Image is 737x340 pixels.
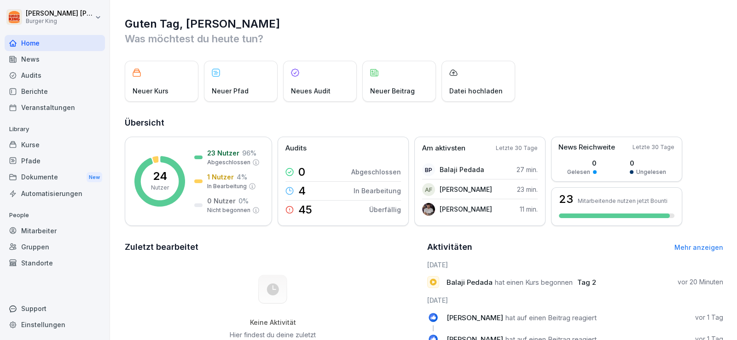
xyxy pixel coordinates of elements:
[695,313,723,322] p: vor 1 Tag
[369,205,401,214] p: Überfällig
[351,167,401,177] p: Abgeschlossen
[5,67,105,83] a: Audits
[212,86,249,96] p: Neuer Pfad
[520,204,538,214] p: 11 min.
[207,158,250,167] p: Abgeschlossen
[422,143,465,154] p: Am aktivsten
[153,171,167,182] p: 24
[5,185,105,202] a: Automatisierungen
[422,163,435,176] div: BP
[517,184,538,194] p: 23 min.
[567,168,590,176] p: Gelesen
[207,148,239,158] p: 23 Nutzer
[558,142,615,153] p: News Reichweite
[577,278,596,287] span: Tag 2
[674,243,723,251] a: Mehr anzeigen
[5,223,105,239] a: Mitarbeiter
[440,184,492,194] p: [PERSON_NAME]
[125,241,421,254] h2: Zuletzt bearbeitet
[5,153,105,169] a: Pfade
[5,169,105,186] a: DokumenteNew
[422,203,435,216] img: tw5tnfnssutukm6nhmovzqwr.png
[5,300,105,317] div: Support
[447,313,503,322] span: [PERSON_NAME]
[5,255,105,271] a: Standorte
[440,204,492,214] p: [PERSON_NAME]
[125,17,723,31] h1: Guten Tag, [PERSON_NAME]
[559,194,573,205] h3: 23
[5,137,105,153] a: Kurse
[125,31,723,46] p: Was möchtest du heute tun?
[238,196,249,206] p: 0 %
[5,83,105,99] a: Berichte
[5,99,105,115] a: Veranstaltungen
[354,186,401,196] p: In Bearbeitung
[298,167,305,178] p: 0
[151,184,169,192] p: Nutzer
[427,295,723,305] h6: [DATE]
[449,86,503,96] p: Datei hochladen
[26,18,93,24] p: Burger King
[291,86,331,96] p: Neues Audit
[87,172,102,183] div: New
[5,122,105,137] p: Library
[226,318,319,327] h5: Keine Aktivität
[125,116,723,129] h2: Übersicht
[5,35,105,51] a: Home
[5,169,105,186] div: Dokumente
[633,143,674,151] p: Letzte 30 Tage
[516,165,538,174] p: 27 min.
[298,204,312,215] p: 45
[207,196,236,206] p: 0 Nutzer
[440,165,484,174] p: Balaji Pedada
[285,143,307,154] p: Audits
[496,144,538,152] p: Letzte 30 Tage
[370,86,415,96] p: Neuer Beitrag
[567,158,597,168] p: 0
[133,86,168,96] p: Neuer Kurs
[26,10,93,17] p: [PERSON_NAME] [PERSON_NAME]
[5,239,105,255] a: Gruppen
[630,158,666,168] p: 0
[427,260,723,270] h6: [DATE]
[207,182,247,190] p: In Bearbeitung
[5,317,105,333] a: Einstellungen
[5,51,105,67] a: News
[636,168,666,176] p: Ungelesen
[505,313,597,322] span: hat auf einen Beitrag reagiert
[207,172,234,182] p: 1 Nutzer
[207,206,250,214] p: Nicht begonnen
[5,208,105,223] p: People
[237,172,247,182] p: 4 %
[578,197,667,204] p: Mitarbeitende nutzen jetzt Bounti
[242,148,256,158] p: 96 %
[678,277,723,287] p: vor 20 Minuten
[447,278,493,287] span: Balaji Pedada
[427,241,472,254] h2: Aktivitäten
[495,278,573,287] span: hat einen Kurs begonnen
[298,185,306,196] p: 4
[422,183,435,196] div: AF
